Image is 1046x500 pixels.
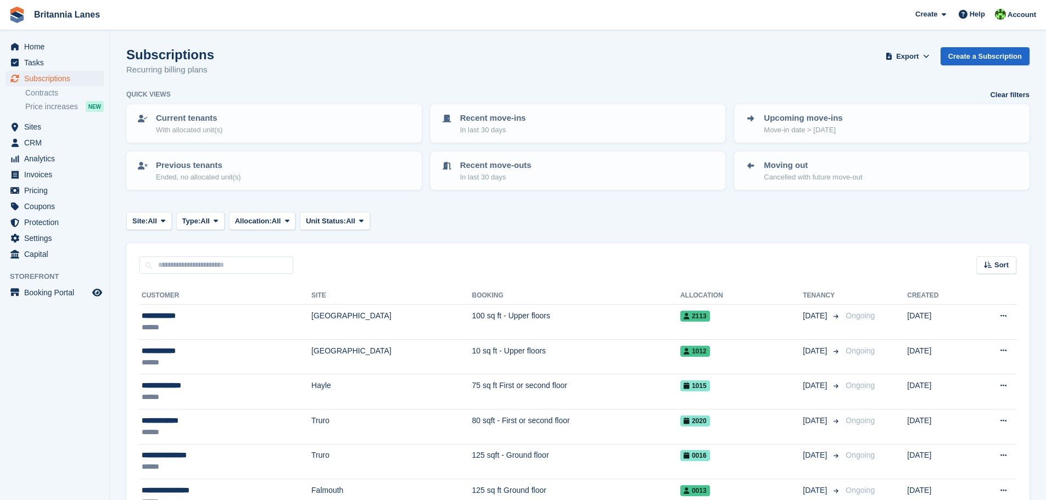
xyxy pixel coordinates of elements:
[472,374,680,409] td: 75 sq ft First or second floor
[24,231,90,246] span: Settings
[1008,9,1036,20] span: Account
[907,339,970,374] td: [DATE]
[5,55,104,70] a: menu
[680,485,710,496] span: 0013
[311,287,472,305] th: Site
[272,216,281,227] span: All
[127,153,421,189] a: Previous tenants Ended, no allocated unit(s)
[472,287,680,305] th: Booking
[907,305,970,340] td: [DATE]
[126,212,172,230] button: Site: All
[156,159,241,172] p: Previous tenants
[994,260,1009,271] span: Sort
[846,311,875,320] span: Ongoing
[764,172,862,183] p: Cancelled with future move-out
[472,409,680,444] td: 80 sqft - First or second floor
[5,215,104,230] a: menu
[915,9,937,20] span: Create
[846,346,875,355] span: Ongoing
[896,51,919,62] span: Export
[803,287,841,305] th: Tenancy
[460,125,526,136] p: In last 30 days
[5,71,104,86] a: menu
[229,212,296,230] button: Allocation: All
[9,7,25,23] img: stora-icon-8386f47178a22dfd0bd8f6a31ec36ba5ce8667c1dd55bd0f319d3a0aa187defe.svg
[5,199,104,214] a: menu
[126,47,214,62] h1: Subscriptions
[346,216,355,227] span: All
[472,339,680,374] td: 10 sq ft - Upper floors
[907,374,970,409] td: [DATE]
[735,153,1028,189] a: Moving out Cancelled with future move-out
[25,88,104,98] a: Contracts
[176,212,225,230] button: Type: All
[156,172,241,183] p: Ended, no allocated unit(s)
[24,39,90,54] span: Home
[24,71,90,86] span: Subscriptions
[10,271,109,282] span: Storefront
[24,285,90,300] span: Booking Portal
[311,409,472,444] td: Truro
[24,135,90,150] span: CRM
[680,380,710,391] span: 1015
[24,119,90,134] span: Sites
[803,345,829,357] span: [DATE]
[680,415,710,426] span: 2020
[311,305,472,340] td: [GEOGRAPHIC_DATA]
[460,112,526,125] p: Recent move-ins
[24,151,90,166] span: Analytics
[990,89,1030,100] a: Clear filters
[907,409,970,444] td: [DATE]
[5,231,104,246] a: menu
[311,339,472,374] td: [GEOGRAPHIC_DATA]
[5,183,104,198] a: menu
[126,64,214,76] p: Recurring billing plans
[24,183,90,198] span: Pricing
[846,381,875,390] span: Ongoing
[24,55,90,70] span: Tasks
[300,212,370,230] button: Unit Status: All
[680,346,710,357] span: 1012
[472,305,680,340] td: 100 sq ft - Upper floors
[680,450,710,461] span: 0016
[970,9,985,20] span: Help
[25,100,104,113] a: Price increases NEW
[126,89,171,99] h6: Quick views
[200,216,210,227] span: All
[5,151,104,166] a: menu
[460,159,532,172] p: Recent move-outs
[472,444,680,479] td: 125 sqft - Ground floor
[24,246,90,262] span: Capital
[86,101,104,112] div: NEW
[803,450,829,461] span: [DATE]
[846,451,875,459] span: Ongoing
[764,125,842,136] p: Move-in date > [DATE]
[803,485,829,496] span: [DATE]
[311,374,472,409] td: Hayle
[995,9,1006,20] img: Robert Parr
[803,380,829,391] span: [DATE]
[24,167,90,182] span: Invoices
[764,159,862,172] p: Moving out
[883,47,932,65] button: Export
[91,286,104,299] a: Preview store
[306,216,346,227] span: Unit Status:
[148,216,157,227] span: All
[680,287,803,305] th: Allocation
[24,215,90,230] span: Protection
[432,105,725,142] a: Recent move-ins In last 30 days
[5,119,104,134] a: menu
[941,47,1030,65] a: Create a Subscription
[156,125,222,136] p: With allocated unit(s)
[156,112,222,125] p: Current tenants
[132,216,148,227] span: Site:
[5,167,104,182] a: menu
[846,486,875,495] span: Ongoing
[735,105,1028,142] a: Upcoming move-ins Move-in date > [DATE]
[139,287,311,305] th: Customer
[5,285,104,300] a: menu
[127,105,421,142] a: Current tenants With allocated unit(s)
[30,5,104,24] a: Britannia Lanes
[432,153,725,189] a: Recent move-outs In last 30 days
[803,415,829,426] span: [DATE]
